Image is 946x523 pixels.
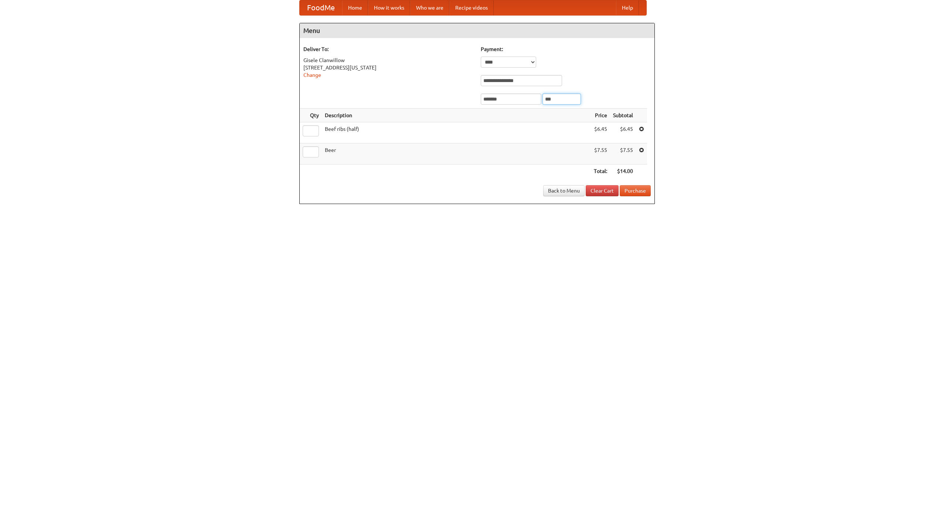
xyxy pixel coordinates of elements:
[610,109,636,122] th: Subtotal
[300,23,654,38] h4: Menu
[591,122,610,143] td: $6.45
[449,0,494,15] a: Recipe videos
[300,0,342,15] a: FoodMe
[620,185,651,196] button: Purchase
[368,0,410,15] a: How it works
[610,143,636,164] td: $7.55
[591,164,610,178] th: Total:
[591,143,610,164] td: $7.55
[303,45,473,53] h5: Deliver To:
[303,57,473,64] div: Gisele Clanwillow
[591,109,610,122] th: Price
[610,164,636,178] th: $14.00
[342,0,368,15] a: Home
[303,72,321,78] a: Change
[481,45,651,53] h5: Payment:
[616,0,639,15] a: Help
[543,185,585,196] a: Back to Menu
[322,109,591,122] th: Description
[322,143,591,164] td: Beer
[586,185,619,196] a: Clear Cart
[410,0,449,15] a: Who we are
[300,109,322,122] th: Qty
[322,122,591,143] td: Beef ribs (half)
[610,122,636,143] td: $6.45
[303,64,473,71] div: [STREET_ADDRESS][US_STATE]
